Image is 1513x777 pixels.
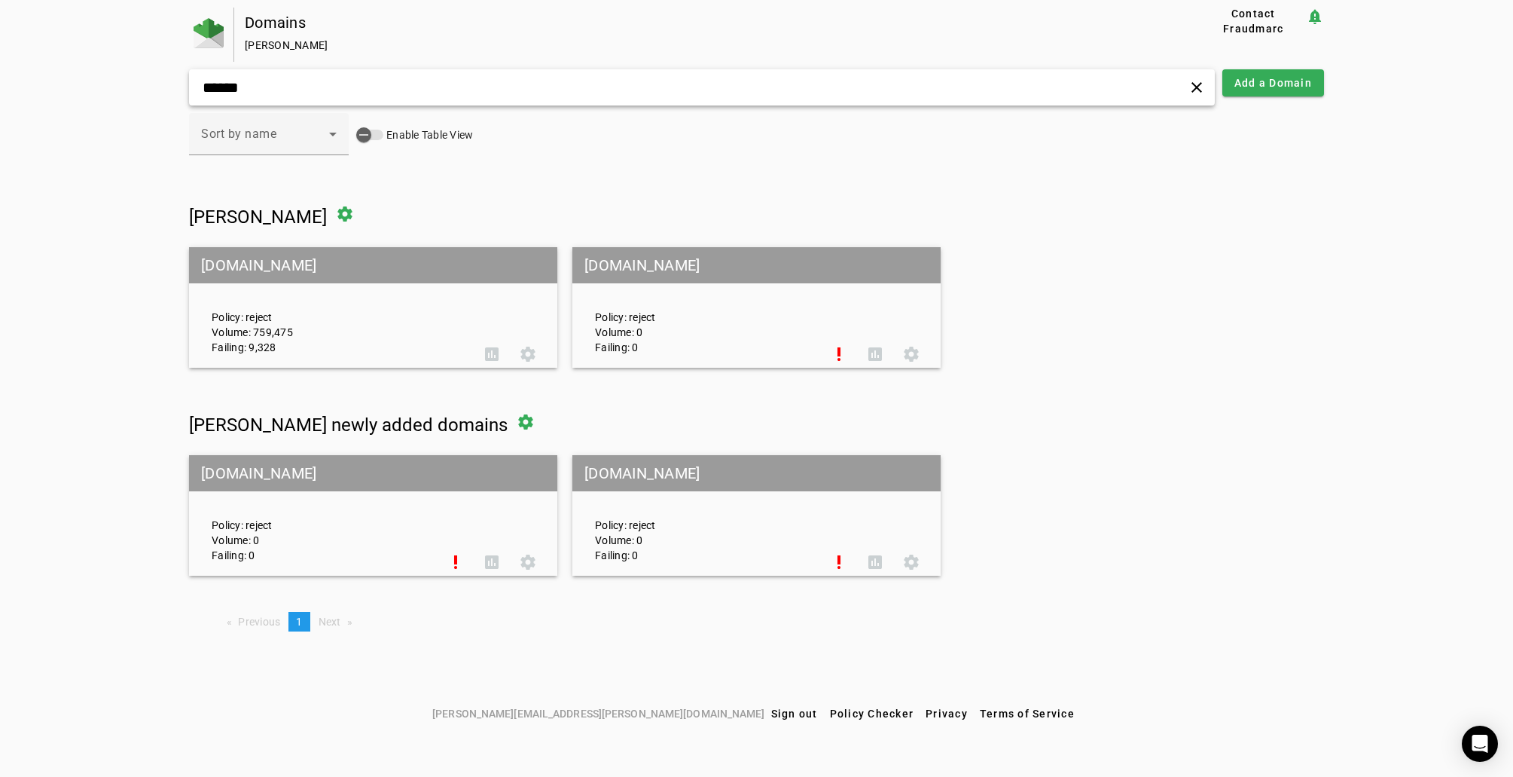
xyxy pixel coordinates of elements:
[245,38,1152,53] div: [PERSON_NAME]
[510,336,546,372] button: Settings
[857,544,893,580] button: DMARC Report
[432,705,764,722] span: [PERSON_NAME][EMAIL_ADDRESS][PERSON_NAME][DOMAIN_NAME]
[383,127,473,142] label: Enable Table View
[1222,69,1324,96] button: Add a Domain
[238,616,280,628] span: Previous
[765,700,824,727] button: Sign out
[474,544,510,580] button: DMARC Report
[771,708,818,720] span: Sign out
[980,708,1075,720] span: Terms of Service
[474,336,510,372] button: DMARC Report
[572,455,941,491] mat-grid-tile-header: [DOMAIN_NAME]
[821,336,857,372] button: Set Up
[200,469,438,563] div: Policy: reject Volume: 0 Failing: 0
[926,708,968,720] span: Privacy
[974,700,1081,727] button: Terms of Service
[920,700,974,727] button: Privacy
[245,15,1152,30] div: Domains
[189,415,508,436] span: [PERSON_NAME] newly added domains
[572,247,941,283] mat-grid-tile-header: [DOMAIN_NAME]
[189,8,1324,62] app-page-header: Domains
[1207,6,1300,36] span: Contact Fraudmarc
[189,455,557,491] mat-grid-tile-header: [DOMAIN_NAME]
[1462,726,1498,762] div: Open Intercom Messenger
[1201,8,1306,35] button: Contact Fraudmarc
[821,544,857,580] button: Set Up
[1234,75,1312,90] span: Add a Domain
[194,18,224,48] img: Fraudmarc Logo
[584,261,821,355] div: Policy: reject Volume: 0 Failing: 0
[510,544,546,580] button: Settings
[296,616,302,628] span: 1
[189,247,557,283] mat-grid-tile-header: [DOMAIN_NAME]
[319,616,341,628] span: Next
[857,336,893,372] button: DMARC Report
[893,336,929,372] button: Settings
[189,206,327,228] span: [PERSON_NAME]
[201,127,276,141] span: Sort by name
[830,708,914,720] span: Policy Checker
[584,469,821,563] div: Policy: reject Volume: 0 Failing: 0
[824,700,920,727] button: Policy Checker
[893,544,929,580] button: Settings
[438,544,474,580] button: Set Up
[1306,8,1324,26] mat-icon: notification_important
[189,612,1324,632] nav: Pagination
[200,261,474,355] div: Policy: reject Volume: 759,475 Failing: 9,328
